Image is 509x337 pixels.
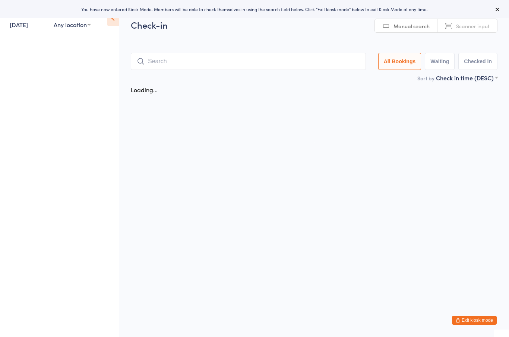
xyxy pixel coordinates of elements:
span: Manual search [393,22,430,30]
span: Scanner input [456,22,490,30]
div: Check in time (DESC) [436,74,497,82]
button: Waiting [425,53,455,70]
div: Loading... [131,86,158,94]
button: Checked in [458,53,497,70]
input: Search [131,53,366,70]
button: Exit kiosk mode [452,316,497,325]
button: All Bookings [378,53,421,70]
label: Sort by [417,74,434,82]
div: You have now entered Kiosk Mode. Members will be able to check themselves in using the search fie... [12,6,497,12]
h2: Check-in [131,19,497,31]
div: Any location [54,20,91,29]
a: [DATE] [10,20,28,29]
